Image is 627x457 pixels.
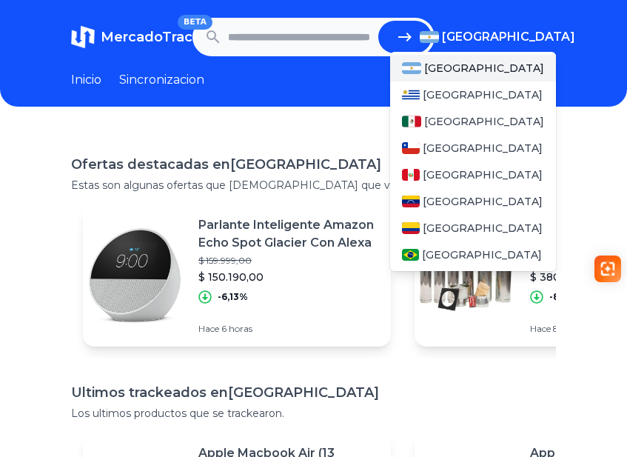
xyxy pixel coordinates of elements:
a: Peru[GEOGRAPHIC_DATA] [390,161,556,188]
img: Argentina [420,31,439,43]
span: [GEOGRAPHIC_DATA] [423,167,543,182]
img: Featured image [83,224,187,327]
p: -8,77% [549,291,583,303]
span: [GEOGRAPHIC_DATA] [423,194,543,209]
h1: Ofertas destacadas en [GEOGRAPHIC_DATA] [71,154,556,175]
span: [GEOGRAPHIC_DATA] [422,247,542,262]
a: Venezuela[GEOGRAPHIC_DATA] [390,188,556,215]
a: Featured imageParlante Inteligente Amazon Echo Spot Glacier Con Alexa$ 159.999,00$ 150.190,00-6,1... [83,204,391,347]
span: MercadoTrack [101,29,201,45]
img: Chile [402,142,420,154]
span: [GEOGRAPHIC_DATA] [424,61,544,76]
a: Uruguay[GEOGRAPHIC_DATA] [390,81,556,108]
a: Colombia[GEOGRAPHIC_DATA] [390,215,556,241]
a: Brasil[GEOGRAPHIC_DATA] [390,241,556,268]
img: Brasil [402,249,419,261]
span: [GEOGRAPHIC_DATA] [423,141,543,156]
h1: Ultimos trackeados en [GEOGRAPHIC_DATA] [71,382,556,403]
span: [GEOGRAPHIC_DATA] [442,28,575,46]
span: [GEOGRAPHIC_DATA] [423,87,543,102]
a: Sincronizacion [119,71,204,89]
a: Argentina[GEOGRAPHIC_DATA] [390,55,556,81]
a: MercadoTrackBETA [71,25,192,49]
img: Colombia [402,222,420,234]
img: Featured image [415,224,518,327]
a: Chile[GEOGRAPHIC_DATA] [390,135,556,161]
img: Uruguay [402,89,420,101]
p: Los ultimos productos que se trackearon. [71,406,556,421]
span: [GEOGRAPHIC_DATA] [423,221,543,236]
a: Mexico[GEOGRAPHIC_DATA] [390,108,556,135]
p: -6,13% [218,291,248,303]
img: Venezuela [402,196,420,207]
p: $ 150.190,00 [198,270,379,284]
span: BETA [178,15,212,30]
p: Parlante Inteligente Amazon Echo Spot Glacier Con Alexa [198,216,379,252]
img: Argentina [402,62,421,74]
a: Inicio [71,71,101,89]
img: MercadoTrack [71,25,95,49]
img: Mexico [402,116,421,127]
span: [GEOGRAPHIC_DATA] [424,114,544,129]
p: $ 159.999,00 [198,255,379,267]
img: Peru [402,169,420,181]
p: Hace 6 horas [198,323,379,335]
button: [GEOGRAPHIC_DATA] [420,28,556,46]
p: Estas son algunas ofertas que [DEMOGRAPHIC_DATA] que vale la pena compartir. [71,178,556,193]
